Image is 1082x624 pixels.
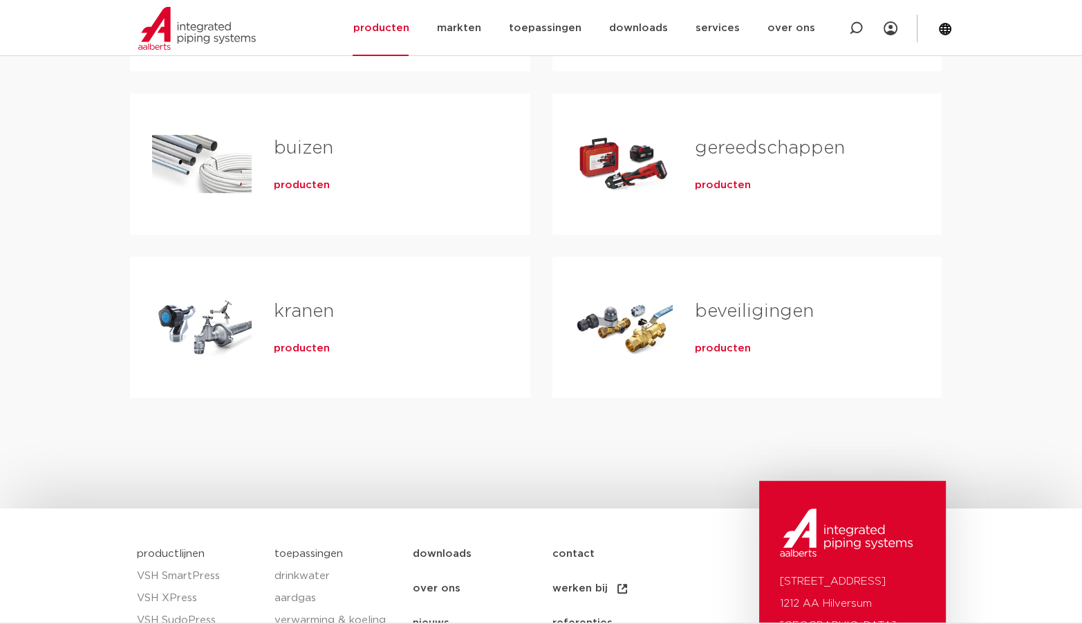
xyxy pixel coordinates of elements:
[695,139,845,157] a: gereedschappen
[413,537,552,571] a: downloads
[413,571,552,606] a: over ons
[552,571,691,606] a: werken bij
[695,342,751,356] a: producten
[552,537,691,571] a: contact
[274,302,334,320] a: kranen
[137,549,205,559] a: productlijnen
[695,302,814,320] a: beveiligingen
[137,587,261,609] a: VSH XPress
[274,565,399,587] a: drinkwater
[274,139,333,157] a: buizen
[274,178,330,192] a: producten
[274,587,399,609] a: aardgas
[137,565,261,587] a: VSH SmartPress
[274,342,330,356] a: producten
[695,178,751,192] a: producten
[274,549,343,559] a: toepassingen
